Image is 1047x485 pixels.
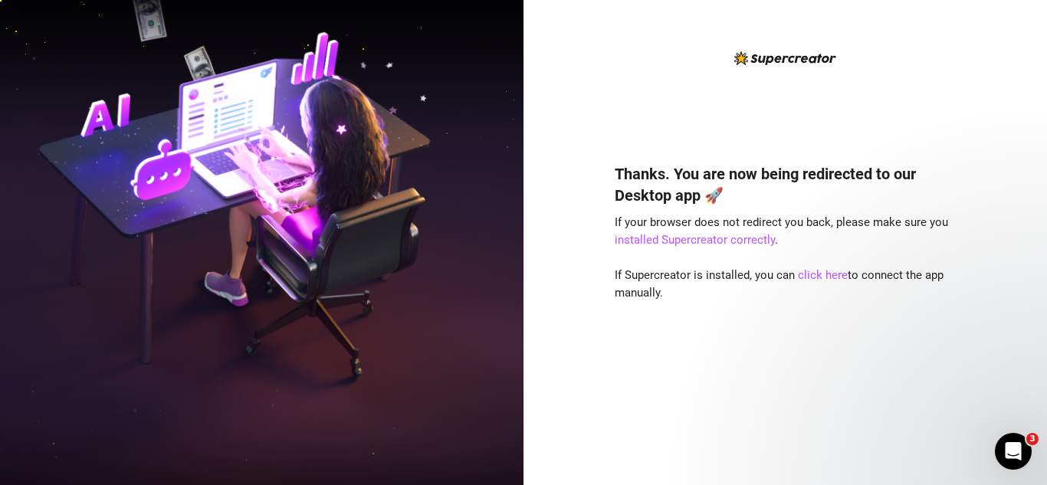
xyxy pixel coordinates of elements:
[615,233,775,247] a: installed Supercreator correctly
[615,215,948,247] span: If your browser does not redirect you back, please make sure you .
[615,268,944,300] span: If Supercreator is installed, you can to connect the app manually.
[1026,433,1039,445] span: 3
[740,336,1047,444] iframe: Intercom notifications message
[734,51,836,65] img: logo-BBDzfeDw.svg
[798,268,848,282] a: click here
[615,163,957,206] h4: Thanks. You are now being redirected to our Desktop app 🚀
[995,433,1032,470] iframe: Intercom live chat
